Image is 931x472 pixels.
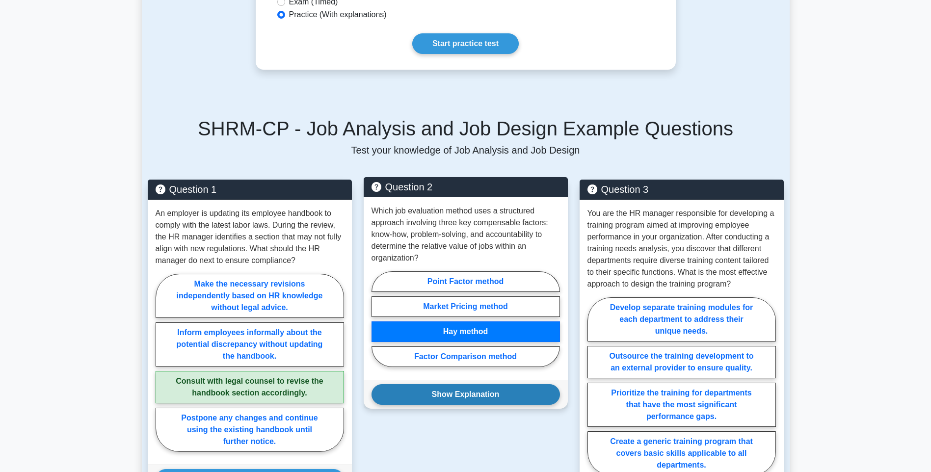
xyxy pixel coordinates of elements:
label: Hay method [372,321,560,342]
label: Develop separate training modules for each department to address their unique needs. [587,297,776,341]
label: Make the necessary revisions independently based on HR knowledge without legal advice. [156,274,344,318]
label: Factor Comparison method [372,346,560,367]
label: Prioritize the training for departments that have the most significant performance gaps. [587,383,776,427]
h5: Question 1 [156,184,344,195]
label: Point Factor method [372,271,560,292]
p: Which job evaluation method uses a structured approach involving three key compensable factors: k... [372,205,560,264]
label: Inform employees informally about the potential discrepancy without updating the handbook. [156,322,344,367]
label: Consult with legal counsel to revise the handbook section accordingly. [156,371,344,403]
label: Market Pricing method [372,296,560,317]
p: An employer is updating its employee handbook to comply with the latest labor laws. During the re... [156,208,344,266]
h5: SHRM-CP - Job Analysis and Job Design Example Questions [148,117,784,140]
button: Show Explanation [372,384,560,405]
p: Test your knowledge of Job Analysis and Job Design [148,144,784,156]
label: Practice (With explanations) [289,9,387,21]
h5: Question 3 [587,184,776,195]
label: Outsource the training development to an external provider to ensure quality. [587,346,776,378]
a: Start practice test [412,33,519,54]
label: Postpone any changes and continue using the existing handbook until further notice. [156,408,344,452]
h5: Question 2 [372,181,560,193]
p: You are the HR manager responsible for developing a training program aimed at improving employee ... [587,208,776,290]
